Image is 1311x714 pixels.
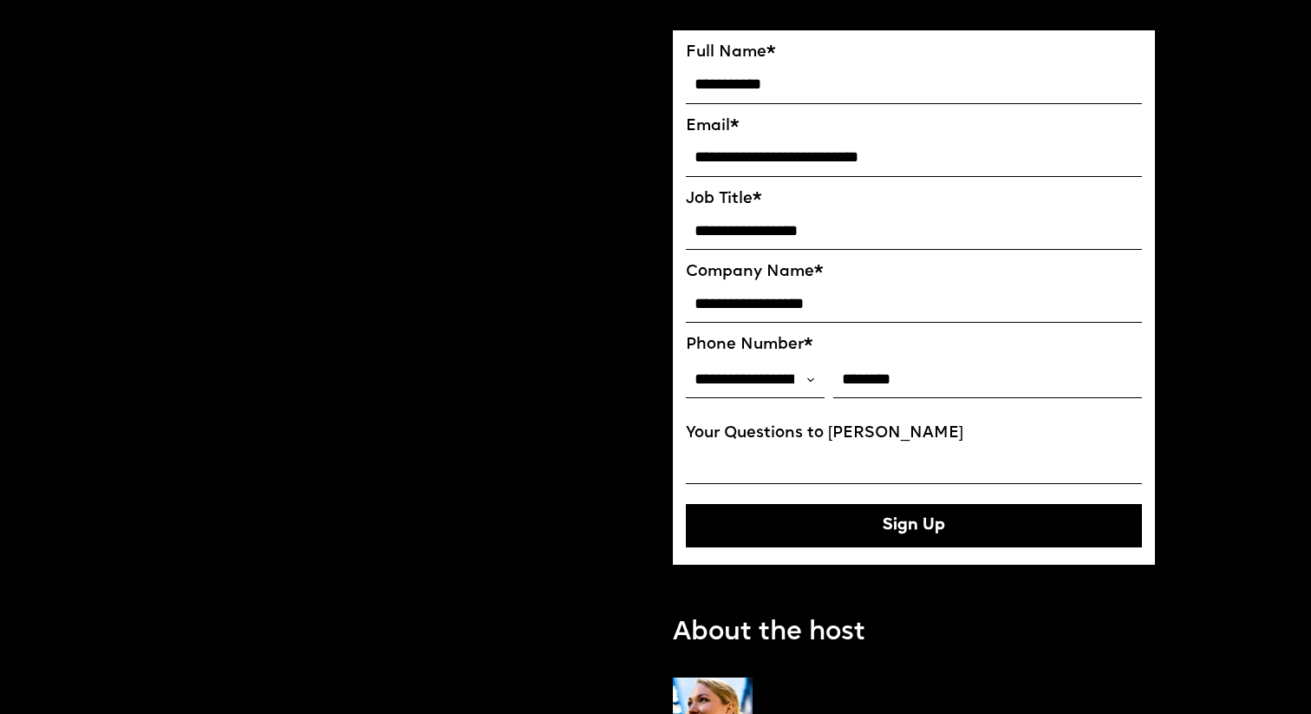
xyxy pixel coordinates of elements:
label: Company Name [686,263,1142,282]
label: Email [686,117,1142,136]
p: About the host [673,613,865,652]
label: Job Title [686,190,1142,209]
label: Your Questions to [PERSON_NAME] [686,424,1142,443]
button: Sign Up [686,504,1142,547]
label: Full Name [686,43,1142,62]
label: Phone Number [686,336,1142,355]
